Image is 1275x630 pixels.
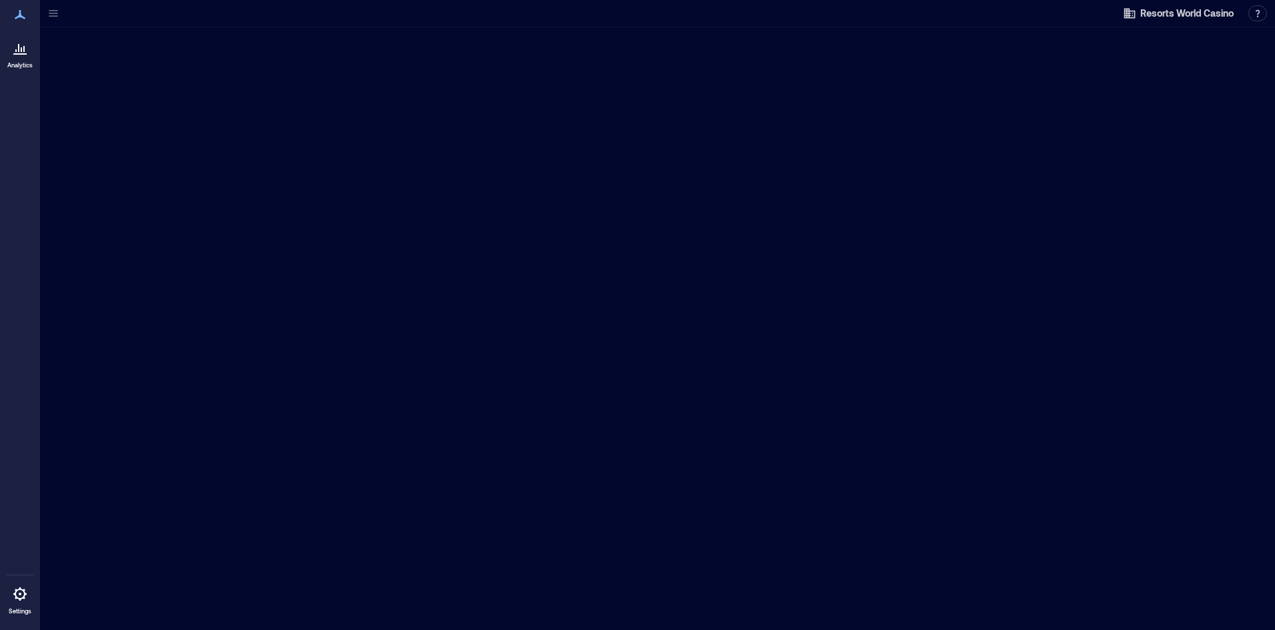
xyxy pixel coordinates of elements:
[9,607,31,615] p: Settings
[7,61,33,69] p: Analytics
[4,578,36,619] a: Settings
[3,32,37,73] a: Analytics
[1140,7,1234,20] span: Resorts World Casino
[1119,3,1238,24] button: Resorts World Casino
